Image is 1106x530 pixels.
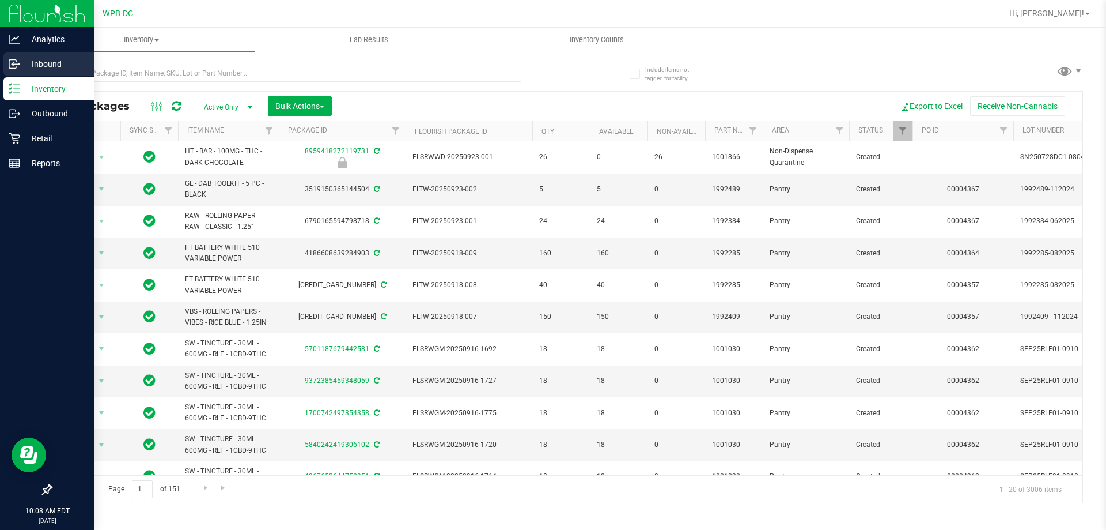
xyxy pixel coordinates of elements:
span: 1992285 [712,280,756,291]
span: 1001030 [712,439,756,450]
span: select [94,405,109,421]
span: 26 [539,152,583,163]
span: 24 [539,216,583,227]
span: select [94,277,109,294]
span: 150 [597,311,641,322]
a: Go to the next page [197,480,214,496]
span: SEP25RLF01-0910 [1020,344,1093,355]
span: select [94,181,109,197]
span: 0 [654,375,698,386]
span: 0 [654,344,698,355]
span: WPB DC [103,9,133,18]
a: 00004364 [947,249,979,257]
span: 40 [539,280,583,291]
a: Filter [893,121,912,141]
span: 18 [539,344,583,355]
a: 00004357 [947,281,979,289]
span: In Sync [143,149,156,165]
span: Sync from Compliance System [372,377,380,385]
span: In Sync [143,468,156,484]
a: 00004367 [947,217,979,225]
a: Flourish Package ID [415,127,487,136]
button: Receive Non-Cannabis [970,96,1065,116]
a: 00004367 [947,185,979,193]
div: 6790165594798718 [277,216,407,227]
div: Quarantine [277,157,407,168]
span: 24 [597,216,641,227]
span: 18 [539,471,583,482]
p: Inventory [20,82,89,96]
p: Reports [20,156,89,170]
span: Inventory Counts [554,35,639,45]
span: In Sync [143,309,156,325]
div: [CREDIT_CARD_NUMBER] [277,280,407,291]
span: FLSRWGM-20250916-1764 [412,471,525,482]
a: Package ID [288,126,327,134]
span: 1992489 [712,184,756,195]
span: Pantry [770,311,842,322]
span: 0 [597,152,641,163]
span: Created [856,280,906,291]
span: Pantry [770,408,842,419]
span: In Sync [143,437,156,453]
span: FLSRWWD-20250923-001 [412,152,525,163]
a: Filter [830,121,849,141]
span: Bulk Actions [275,102,324,111]
div: 3519150365144504 [277,184,407,195]
a: Available [599,127,634,136]
span: Hi, [PERSON_NAME]! [1009,9,1084,18]
a: Go to the last page [215,480,232,496]
span: Pantry [770,184,842,195]
span: FLSRWGM-20250916-1720 [412,439,525,450]
span: In Sync [143,373,156,389]
span: Created [856,471,906,482]
span: 1992285-082025 [1020,248,1093,259]
span: select [94,373,109,389]
a: 1700742497354358 [305,409,369,417]
a: Sync Status [130,126,174,134]
span: 1001866 [712,152,756,163]
span: In Sync [143,181,156,197]
span: Created [856,248,906,259]
span: 0 [654,471,698,482]
a: Inventory [28,28,255,52]
span: 18 [539,439,583,450]
a: Qty [541,127,554,136]
span: 18 [597,471,641,482]
span: VBS - ROLLING PAPERS - VIBES - RICE BLUE - 1.25IN [185,306,272,328]
p: Retail [20,131,89,145]
inline-svg: Inbound [9,58,20,70]
a: Inventory Counts [483,28,710,52]
span: Non-Dispense Quarantine [770,146,842,168]
inline-svg: Outbound [9,108,20,119]
span: 5 [597,184,641,195]
input: 1 [132,480,153,498]
span: 0 [654,184,698,195]
span: 1001030 [712,471,756,482]
a: 00004362 [947,472,979,480]
inline-svg: Inventory [9,83,20,95]
span: SEP25RLF01-0910 [1020,375,1093,386]
a: 00004362 [947,441,979,449]
span: 18 [539,408,583,419]
span: 0 [654,311,698,322]
span: SW - TINCTURE - 30ML - 600MG - RLF - 1CBD-9THC [185,402,272,424]
span: select [94,149,109,166]
span: Sync from Compliance System [372,441,380,449]
inline-svg: Retail [9,133,20,144]
span: Pantry [770,216,842,227]
span: 0 [654,280,698,291]
a: 9372385459348059 [305,377,369,385]
span: 1001030 [712,408,756,419]
a: 00004362 [947,345,979,353]
a: Filter [260,121,279,141]
span: Created [856,184,906,195]
span: SEP25RLF01-0910 [1020,408,1093,419]
span: SN250728DC1-0804 [1020,152,1093,163]
button: Export to Excel [893,96,970,116]
div: [CREDIT_CARD_NUMBER] [277,311,407,322]
span: 1992409 - 112024 [1020,311,1093,322]
span: 0 [654,216,698,227]
span: 1992409 [712,311,756,322]
a: 00004362 [947,409,979,417]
